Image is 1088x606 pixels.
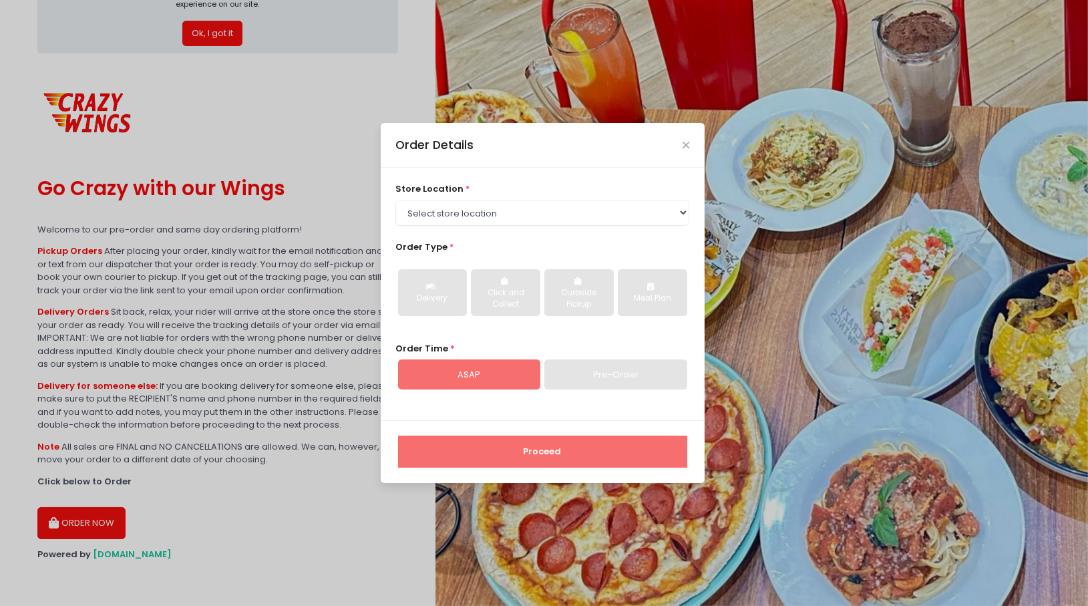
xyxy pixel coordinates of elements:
div: Order Details [395,136,474,154]
button: Curbside Pickup [544,269,613,316]
button: Close [683,142,689,148]
div: Meal Plan [627,293,677,305]
button: Meal Plan [618,269,687,316]
span: store location [395,182,464,195]
button: Click and Collect [471,269,540,316]
div: Delivery [407,293,458,305]
span: Order Type [395,241,447,253]
span: Order Time [395,342,448,355]
button: Delivery [398,269,467,316]
button: Proceed [398,436,687,468]
div: Click and Collect [480,287,530,311]
div: Curbside Pickup [554,287,604,311]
